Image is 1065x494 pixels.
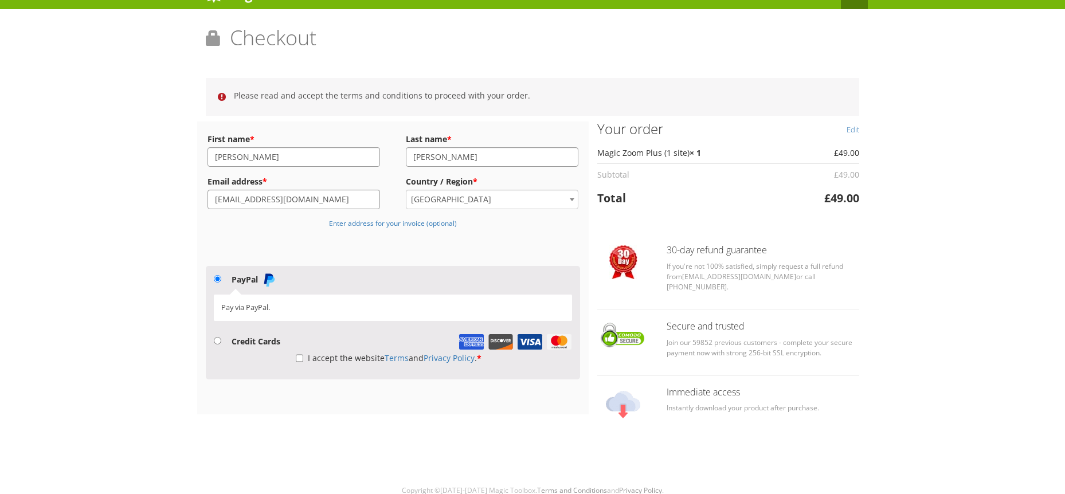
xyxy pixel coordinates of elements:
th: Subtotal [597,163,788,185]
img: Checkout [597,322,650,349]
td: Magic Zoom Plus (1 site) [597,142,788,163]
p: Instantly download your product after purchase. [667,403,859,413]
label: I accept the website and . [296,352,481,363]
iframe: PayPal [206,383,580,414]
bdi: 49.00 [834,169,859,180]
a: Privacy Policy [424,352,475,363]
strong: × 1 [690,147,701,158]
abbr: required [447,134,452,144]
h3: Your order [597,121,860,136]
label: Last name [406,131,578,147]
span: £ [834,169,839,180]
small: Enter address for your invoice (optional) [329,218,457,228]
img: Visa [517,334,543,350]
a: Terms [385,352,409,363]
abbr: required [477,352,481,363]
h3: Immediate access [667,387,859,398]
th: Total [597,185,788,211]
input: I accept the websiteTermsandPrivacy Policy.* [296,348,303,368]
p: If you're not 100% satisfied, simply request a full refund from or call [PHONE_NUMBER]. [667,261,859,292]
span: £ [824,190,831,206]
span: £ [834,147,839,158]
p: Pay via PayPal. [221,302,565,313]
label: Email address [207,174,380,190]
bdi: 49.00 [834,147,859,158]
img: Checkout [609,245,637,279]
img: MasterCard [546,334,572,350]
h3: Secure and trusted [667,322,859,332]
label: PayPal [232,274,276,285]
label: First name [207,131,380,147]
img: PayPal [262,273,276,287]
iframe: PayPal Message 1 [206,235,580,245]
span: Country / Region [406,190,578,209]
h3: 30-day refund guarantee [667,245,859,256]
abbr: required [263,176,267,187]
bdi: 49.00 [824,190,859,206]
li: Please read and accept the terms and conditions to proceed with your order. [234,89,843,102]
a: [EMAIL_ADDRESS][DOMAIN_NAME] [682,272,796,281]
h1: Checkout [206,26,859,58]
a: Enter address for your invoice (optional) [329,217,457,228]
a: Edit [847,121,859,138]
label: Credit Cards [232,336,280,347]
img: Checkout [606,387,640,422]
img: Discover [488,334,514,350]
abbr: required [473,176,477,187]
img: Amex [459,334,484,350]
label: Country / Region [406,174,578,190]
p: Join our 59852 previous customers - complete your secure payment now with strong 256-bit SSL encr... [667,338,859,358]
span: Mexico [406,190,578,209]
abbr: required [250,134,254,144]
